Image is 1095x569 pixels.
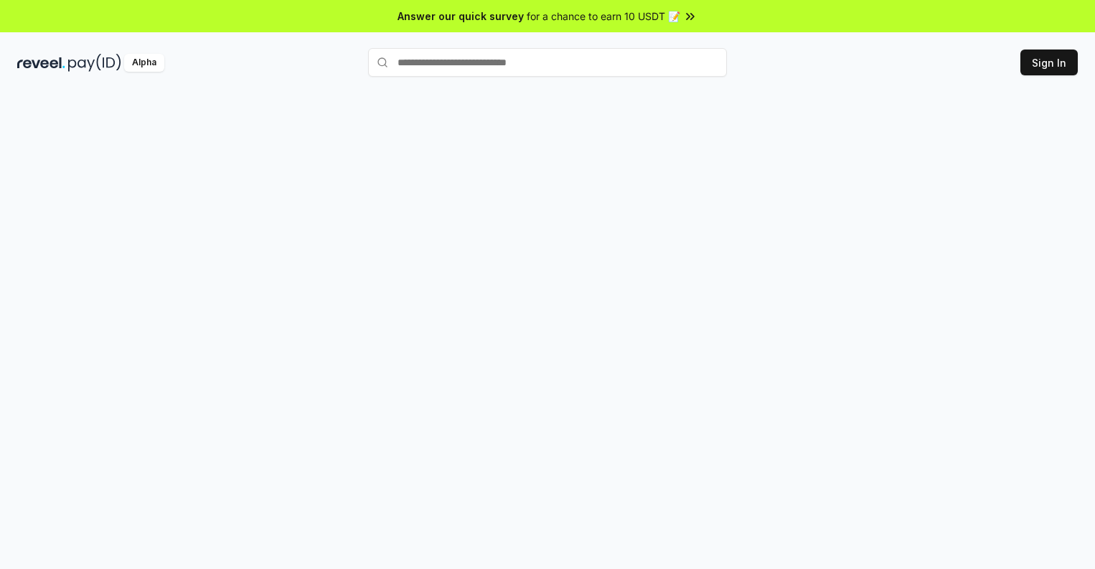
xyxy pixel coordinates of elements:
[124,54,164,72] div: Alpha
[68,54,121,72] img: pay_id
[17,54,65,72] img: reveel_dark
[527,9,680,24] span: for a chance to earn 10 USDT 📝
[1020,50,1078,75] button: Sign In
[398,9,524,24] span: Answer our quick survey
